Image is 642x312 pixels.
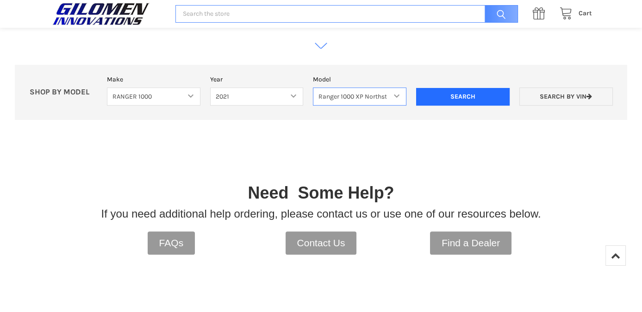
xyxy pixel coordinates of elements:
p: If you need additional help ordering, please contact us or use one of our resources below. [101,206,541,222]
input: Search [480,5,518,23]
label: Year [210,75,304,84]
label: Model [313,75,406,84]
a: Find a Dealer [430,231,511,255]
img: GILOMEN INNOVATIONS [50,2,152,25]
a: Search by VIN [519,87,613,106]
input: Search the store [175,5,517,23]
a: Contact Us [286,231,357,255]
a: GILOMEN INNOVATIONS [50,2,166,25]
a: Cart [555,8,592,19]
p: Need Some Help? [248,181,394,206]
label: Make [107,75,200,84]
a: Top of Page [605,245,626,266]
a: FAQs [148,231,195,255]
span: Cart [579,9,592,17]
p: SHOP BY MODEL [25,87,102,97]
input: Search [416,88,510,106]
